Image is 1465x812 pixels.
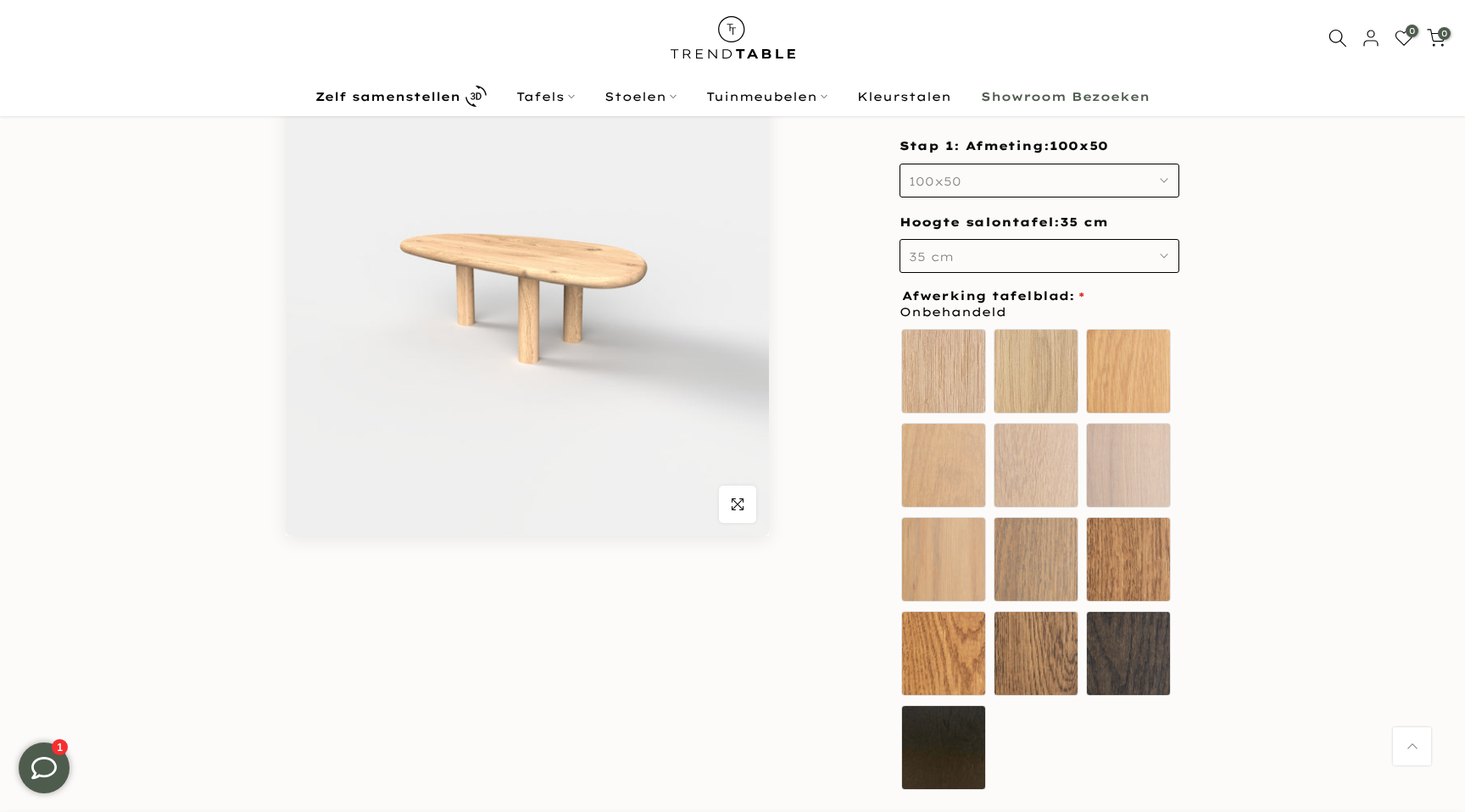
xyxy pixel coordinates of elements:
span: 0 [1438,27,1451,40]
a: 0 [1427,29,1446,47]
span: Stap 1: Afmeting: [900,138,1108,153]
b: Zelf samenstellen [315,91,460,103]
a: Zelf samenstellen [301,82,502,112]
span: 35 cm [1060,214,1108,231]
a: Tafels [502,86,590,107]
a: 0 [1395,29,1413,47]
span: 100x50 [1050,138,1108,155]
a: Kleurstalen [843,86,966,107]
iframe: toggle-frame [2,726,86,810]
a: Terug naar boven [1393,727,1431,765]
a: Tuinmeubelen [692,86,843,107]
button: 100x50 [900,164,1179,197]
span: Hoogte salontafel: [900,214,1108,230]
span: Onbehandeld [900,302,1006,323]
a: Stoelen [590,86,692,107]
span: 0 [1406,25,1418,37]
span: 100x50 [909,174,961,189]
button: 35 cm [900,239,1179,273]
b: Showroom Bezoeken [981,91,1150,103]
span: 35 cm [909,249,954,264]
a: Showroom Bezoeken [966,86,1165,107]
span: Afwerking tafelblad: [902,290,1084,302]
